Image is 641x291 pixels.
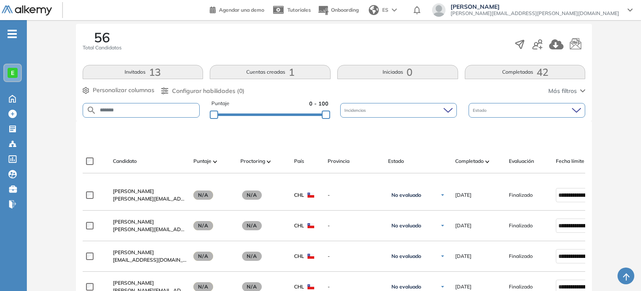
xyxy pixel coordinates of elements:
[307,284,314,289] img: CHL
[455,283,472,291] span: [DATE]
[172,87,245,95] span: Configurar habilidades (0)
[113,249,187,256] a: [PERSON_NAME]
[391,253,421,260] span: No evaluado
[509,252,533,260] span: Finalizado
[8,33,17,35] i: -
[509,283,533,291] span: Finalizado
[307,223,314,228] img: CHL
[440,284,445,289] img: Ícono de flecha
[469,103,585,118] div: Estado
[93,86,154,95] span: Personalizar columnas
[113,188,154,194] span: [PERSON_NAME]
[391,222,421,229] span: No evaluado
[391,283,421,290] span: No evaluado
[161,87,245,95] button: Configurar habilidades (0)
[193,252,214,261] span: N/A
[328,283,381,291] span: -
[113,280,154,286] span: [PERSON_NAME]
[83,86,154,95] button: Personalizar columnas
[213,160,217,163] img: [missing "en.ARROW_ALT" translation]
[294,252,304,260] span: CHL
[210,4,264,14] a: Agendar una demo
[294,191,304,199] span: CHL
[340,103,457,118] div: Incidencias
[294,283,304,291] span: CHL
[193,191,214,200] span: N/A
[83,65,203,79] button: Invitados13
[309,100,328,108] span: 0 - 100
[509,222,533,229] span: Finalizado
[113,188,187,195] a: [PERSON_NAME]
[548,87,577,95] span: Más filtros
[391,192,421,198] span: No evaluado
[210,65,331,79] button: Cuentas creadas1
[240,157,265,165] span: Proctoring
[328,191,381,199] span: -
[267,160,271,163] img: [missing "en.ARROW_ALT" translation]
[242,191,262,200] span: N/A
[548,87,585,95] button: Más filtros
[392,8,397,12] img: arrow
[113,249,154,255] span: [PERSON_NAME]
[337,65,458,79] button: Iniciadas0
[440,193,445,198] img: Ícono de flecha
[307,254,314,259] img: CHL
[113,279,187,287] a: [PERSON_NAME]
[328,252,381,260] span: -
[465,65,586,79] button: Completadas42
[509,157,534,165] span: Evaluación
[242,221,262,230] span: N/A
[455,222,472,229] span: [DATE]
[556,157,584,165] span: Fecha límite
[113,157,137,165] span: Candidato
[86,105,96,116] img: SEARCH_ALT
[485,160,490,163] img: [missing "en.ARROW_ALT" translation]
[2,5,52,16] img: Logo
[113,219,154,225] span: [PERSON_NAME]
[113,218,187,226] a: [PERSON_NAME]
[455,252,472,260] span: [DATE]
[344,107,367,113] span: Incidencias
[318,1,359,19] button: Onboarding
[294,222,304,229] span: CHL
[440,223,445,228] img: Ícono de flecha
[193,221,214,230] span: N/A
[219,7,264,13] span: Agendar una demo
[94,31,110,44] span: 56
[455,191,472,199] span: [DATE]
[113,195,187,203] span: [PERSON_NAME][EMAIL_ADDRESS][PERSON_NAME][DOMAIN_NAME]
[440,254,445,259] img: Ícono de flecha
[382,6,388,14] span: ES
[242,252,262,261] span: N/A
[331,7,359,13] span: Onboarding
[294,157,304,165] span: País
[509,191,533,199] span: Finalizado
[328,222,381,229] span: -
[11,70,14,76] span: E
[113,226,187,233] span: [PERSON_NAME][EMAIL_ADDRESS][PERSON_NAME][DOMAIN_NAME]
[455,157,484,165] span: Completado
[287,7,311,13] span: Tutoriales
[451,10,619,17] span: [PERSON_NAME][EMAIL_ADDRESS][PERSON_NAME][DOMAIN_NAME]
[328,157,349,165] span: Provincia
[451,3,619,10] span: [PERSON_NAME]
[211,100,229,108] span: Puntaje
[113,256,187,264] span: [EMAIL_ADDRESS][DOMAIN_NAME]
[369,5,379,15] img: world
[83,44,122,52] span: Total Candidatos
[473,107,488,113] span: Estado
[388,157,404,165] span: Estado
[307,193,314,198] img: CHL
[193,157,211,165] span: Puntaje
